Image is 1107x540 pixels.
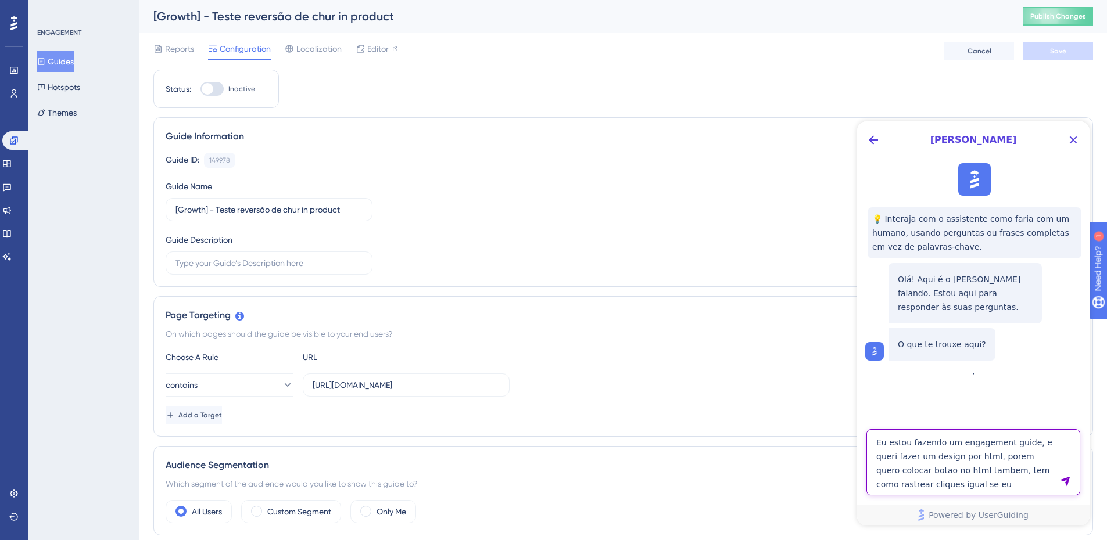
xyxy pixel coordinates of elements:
label: All Users [192,505,222,519]
span: Configuration [220,42,271,56]
button: Add a Target [166,406,222,424]
span: Localization [296,42,342,56]
span: Publish Changes [1030,12,1086,21]
input: Type your Guide’s Description here [175,257,363,269]
span: Need Help? [27,3,73,17]
span: Inactive [228,84,255,93]
div: Which segment of the audience would you like to show this guide to? [166,477,1081,491]
span: Cancel [968,46,991,56]
div: [Growth] - Teste reversão de chur in product [153,8,994,24]
div: Page Targeting [166,308,1081,322]
div: Guide Description [166,233,232,247]
span: Save [1050,46,1066,56]
span: Add a Target [178,411,222,420]
div: 1 [81,6,84,15]
div: Status: [166,82,191,96]
div: Audience Segmentation [166,458,1081,472]
div: Guide ID: [166,153,199,168]
div: URL [303,350,431,364]
span: Editor [367,42,389,56]
button: Save [1023,42,1093,60]
div: 149978 [209,156,230,165]
div: Choose A Rule [166,350,293,364]
span: Reports [165,42,194,56]
label: Custom Segment [267,505,331,519]
iframe: UserGuiding AI Assistant [857,121,1090,525]
button: Publish Changes [1023,7,1093,26]
div: Guide Information [166,129,1081,143]
input: Type your Guide’s Name here [175,203,363,216]
div: Guide Name [166,179,212,193]
input: yourwebsite.com/path [313,379,500,391]
span: contains [166,378,198,392]
div: On which pages should the guide be visible to your end users? [166,327,1081,341]
label: Only Me [377,505,406,519]
button: Cancel [944,42,1014,60]
button: contains [166,373,293,397]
